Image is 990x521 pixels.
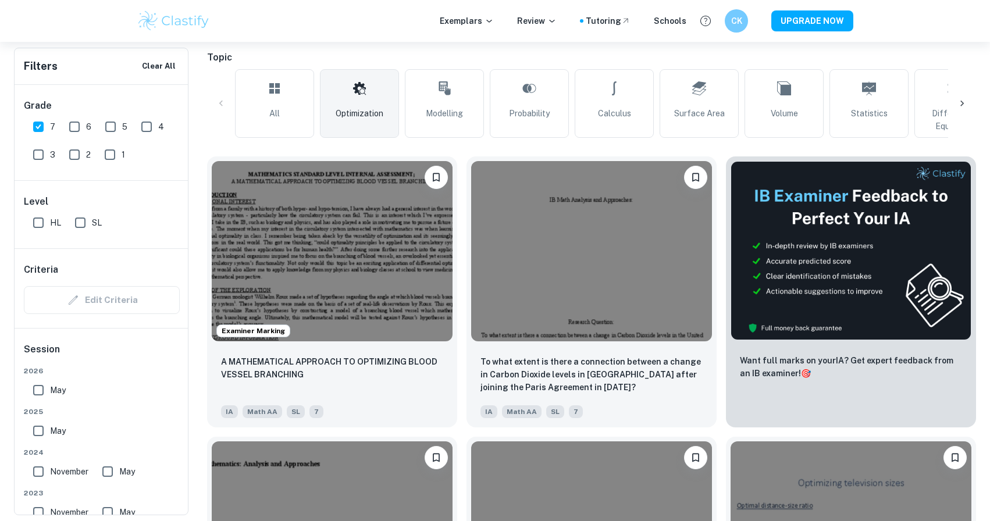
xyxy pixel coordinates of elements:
span: 6 [86,120,91,133]
p: To what extent is there a connection between a change in Carbon Dioxide levels in the United Stat... [480,355,703,394]
a: Tutoring [586,15,631,27]
a: Examiner MarkingBookmarkA MATHEMATICAL APPROACH TO OPTIMIZING BLOOD VESSEL BRANCHINGIAMath AASL7 [207,156,457,427]
span: May [119,465,135,478]
span: May [50,424,66,437]
span: Statistics [851,107,888,120]
span: Math AA [243,405,282,418]
a: Bookmark To what extent is there a connection between a change in Carbon Dioxide levels in the Un... [466,156,717,427]
span: 5 [122,120,127,133]
span: Calculus [598,107,631,120]
button: Clear All [139,58,179,75]
span: Differential Equations [920,107,988,133]
span: Math AA [502,405,542,418]
a: Schools [654,15,686,27]
h6: Grade [24,99,180,113]
button: Bookmark [684,446,707,469]
img: Thumbnail [731,161,971,340]
h6: CK [730,15,743,27]
span: 7 [309,405,323,418]
span: 2024 [24,447,180,458]
h6: Session [24,342,180,366]
span: IA [480,405,497,418]
button: Help and Feedback [696,11,715,31]
span: Probability [509,107,550,120]
span: Examiner Marking [217,326,290,336]
span: May [50,384,66,397]
h6: Criteria [24,263,58,277]
span: 7 [569,405,583,418]
span: May [119,506,135,519]
p: A MATHEMATICAL APPROACH TO OPTIMIZING BLOOD VESSEL BRANCHING [221,355,443,381]
span: Modelling [426,107,463,120]
p: Want full marks on your IA ? Get expert feedback from an IB examiner! [740,354,962,380]
button: CK [725,9,748,33]
span: 🎯 [801,369,811,378]
h6: Topic [207,51,976,65]
span: 4 [158,120,164,133]
a: ThumbnailWant full marks on yourIA? Get expert feedback from an IB examiner! [726,156,976,427]
span: 1 [122,148,125,161]
span: HL [50,216,61,229]
span: 2 [86,148,91,161]
span: 2025 [24,406,180,417]
span: All [269,107,280,120]
span: 2023 [24,488,180,498]
span: IA [221,405,238,418]
p: Exemplars [440,15,494,27]
span: Surface Area [674,107,725,120]
span: November [50,465,88,478]
button: Bookmark [425,166,448,189]
span: Optimization [336,107,383,120]
h6: Level [24,195,180,209]
span: 3 [50,148,55,161]
button: Bookmark [684,166,707,189]
span: SL [92,216,102,229]
span: November [50,506,88,519]
button: UPGRADE NOW [771,10,853,31]
button: Bookmark [425,446,448,469]
img: Math AA IA example thumbnail: A MATHEMATICAL APPROACH TO OPTIMIZING BL [212,161,453,341]
span: 7 [50,120,55,133]
button: Bookmark [943,446,967,469]
p: Review [517,15,557,27]
span: SL [287,405,305,418]
img: Math AA IA example thumbnail: To what extent is there a connection be [471,161,712,341]
div: Criteria filters are unavailable when searching by topic [24,286,180,314]
h6: Filters [24,58,58,74]
span: SL [546,405,564,418]
span: Volume [771,107,798,120]
img: Clastify logo [137,9,211,33]
span: 2026 [24,366,180,376]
